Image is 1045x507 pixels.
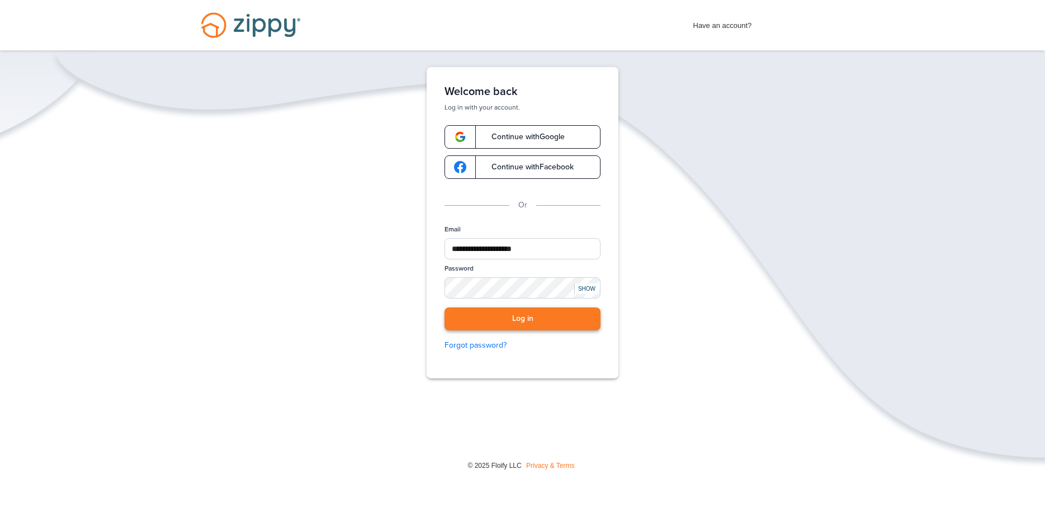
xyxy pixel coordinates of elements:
[445,225,461,234] label: Email
[480,163,574,171] span: Continue with Facebook
[445,85,600,98] h1: Welcome back
[518,199,527,211] p: Or
[445,238,600,259] input: Email
[445,264,474,273] label: Password
[445,125,600,149] a: google-logoContinue withGoogle
[445,155,600,179] a: google-logoContinue withFacebook
[693,14,752,32] span: Have an account?
[445,339,600,352] a: Forgot password?
[480,133,565,141] span: Continue with Google
[445,277,600,298] input: Password
[574,283,599,294] div: SHOW
[454,131,466,143] img: google-logo
[454,161,466,173] img: google-logo
[467,462,521,470] span: © 2025 Floify LLC
[445,307,600,330] button: Log in
[445,103,600,112] p: Log in with your account.
[526,462,574,470] a: Privacy & Terms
